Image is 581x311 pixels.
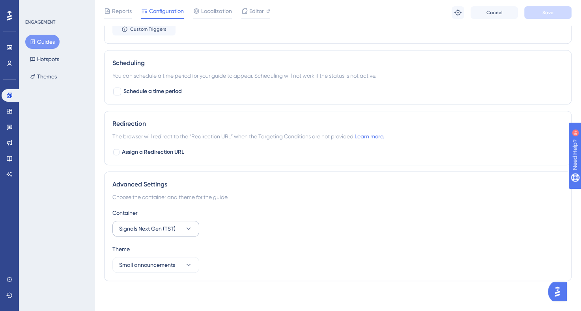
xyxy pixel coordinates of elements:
button: Signals Next Gen (TST) [112,221,199,237]
div: Scheduling [112,58,563,68]
div: Theme [112,244,563,254]
div: ENGAGEMENT [25,19,55,25]
div: Choose the container and theme for the guide. [112,192,563,202]
div: 9+ [54,4,58,10]
button: Themes [25,69,62,84]
button: Save [524,6,572,19]
div: Container [112,208,563,218]
div: Advanced Settings [112,180,563,189]
iframe: UserGuiding AI Assistant Launcher [548,280,572,304]
span: Reports [112,6,132,16]
button: Guides [25,35,60,49]
span: Schedule a time period [123,87,182,96]
span: Configuration [149,6,184,16]
span: Save [542,9,553,16]
span: Cancel [486,9,503,16]
button: Small announcements [112,257,199,273]
button: Hotspots [25,52,64,66]
a: Learn more. [355,133,384,140]
span: Localization [201,6,232,16]
span: Editor [249,6,264,16]
span: Signals Next Gen (TST) [119,224,176,233]
button: Custom Triggers [112,23,176,35]
button: Cancel [471,6,518,19]
span: Custom Triggers [130,26,166,32]
span: The browser will redirect to the “Redirection URL” when the Targeting Conditions are not provided. [112,132,384,141]
span: Small announcements [119,260,175,270]
div: You can schedule a time period for your guide to appear. Scheduling will not work if the status i... [112,71,563,80]
span: Need Help? [19,2,49,11]
span: Assign a Redirection URL [122,147,184,157]
div: Redirection [112,119,563,128]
